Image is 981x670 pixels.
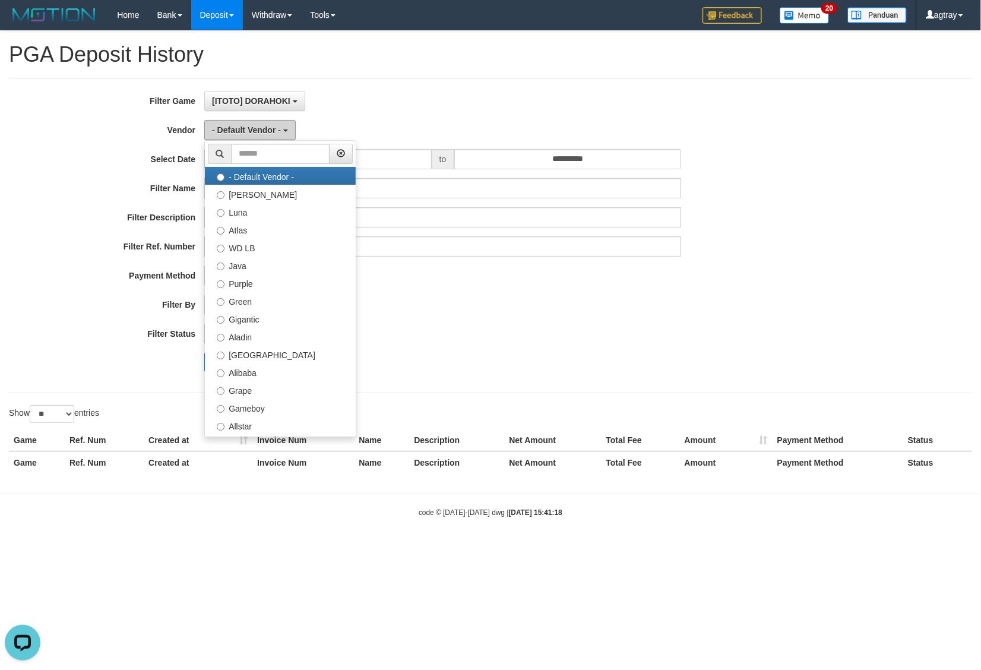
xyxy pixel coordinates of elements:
[205,434,356,452] label: Xtr
[217,405,224,413] input: Gameboy
[432,149,454,169] span: to
[144,451,252,473] th: Created at
[217,227,224,235] input: Atlas
[205,185,356,203] label: [PERSON_NAME]
[217,209,224,217] input: Luna
[252,429,354,451] th: Invoice Num
[205,309,356,327] label: Gigantic
[205,256,356,274] label: Java
[5,5,40,40] button: Open LiveChat chat widget
[9,405,99,423] label: Show entries
[205,363,356,381] label: Alibaba
[205,167,356,185] label: - Default Vendor -
[205,220,356,238] label: Atlas
[217,298,224,306] input: Green
[419,508,562,517] small: code © [DATE]-[DATE] dwg |
[212,125,281,135] span: - Default Vendor -
[509,508,562,517] strong: [DATE] 15:41:18
[354,451,409,473] th: Name
[205,327,356,345] label: Aladin
[205,203,356,220] label: Luna
[217,280,224,288] input: Purple
[773,451,903,473] th: Payment Method
[821,3,837,14] span: 20
[602,451,680,473] th: Total Fee
[217,173,224,181] input: - Default Vendor -
[354,429,409,451] th: Name
[204,91,305,111] button: [ITOTO] DORAHOKI
[602,429,680,451] th: Total Fee
[702,7,762,24] img: Feedback.jpg
[217,387,224,395] input: Grape
[847,7,907,23] img: panduan.png
[217,263,224,270] input: Java
[680,451,773,473] th: Amount
[409,429,504,451] th: Description
[217,245,224,252] input: WD LB
[217,369,224,377] input: Alibaba
[9,43,972,67] h1: PGA Deposit History
[212,96,290,106] span: [ITOTO] DORAHOKI
[680,429,773,451] th: Amount
[205,292,356,309] label: Green
[9,6,99,24] img: MOTION_logo.png
[504,451,601,473] th: Net Amount
[205,274,356,292] label: Purple
[903,451,972,473] th: Status
[409,451,504,473] th: Description
[217,423,224,431] input: Allstar
[205,416,356,434] label: Allstar
[903,429,972,451] th: Status
[504,429,601,451] th: Net Amount
[205,238,356,256] label: WD LB
[773,429,903,451] th: Payment Method
[30,405,74,423] select: Showentries
[9,451,65,473] th: Game
[65,429,144,451] th: Ref. Num
[144,429,252,451] th: Created at
[205,381,356,399] label: Grape
[204,120,296,140] button: - Default Vendor -
[217,334,224,342] input: Aladin
[205,399,356,416] label: Gameboy
[65,451,144,473] th: Ref. Num
[217,352,224,359] input: [GEOGRAPHIC_DATA]
[217,316,224,324] input: Gigantic
[9,429,65,451] th: Game
[205,345,356,363] label: [GEOGRAPHIC_DATA]
[780,7,830,24] img: Button%20Memo.svg
[252,451,354,473] th: Invoice Num
[217,191,224,199] input: [PERSON_NAME]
